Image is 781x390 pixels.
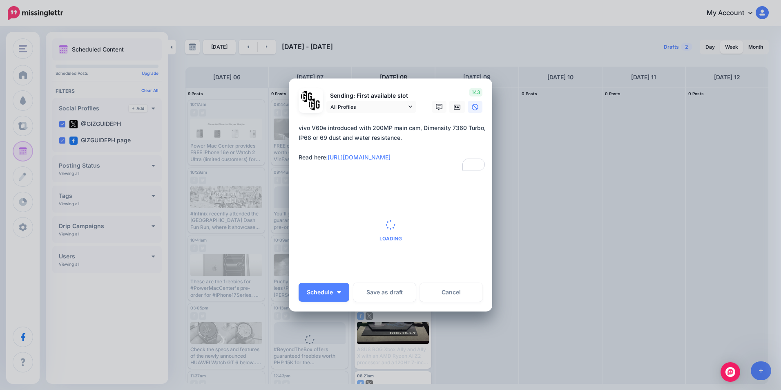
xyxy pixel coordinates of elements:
span: Schedule [307,289,333,295]
div: Open Intercom Messenger [721,362,740,382]
a: Cancel [420,283,482,302]
div: vivo V60e introduced with 200MP main cam, Dimensity 7360 Turbo, IP68 or 69 dust and water resista... [299,123,486,162]
span: All Profiles [330,103,406,111]
a: All Profiles [326,101,416,113]
button: Schedule [299,283,349,302]
img: arrow-down-white.png [337,291,341,294]
p: Sending: First available slot [326,91,416,101]
div: Loading [379,220,402,241]
img: 353459792_649996473822713_4483302954317148903_n-bsa138318.png [301,91,313,103]
span: 143 [469,88,482,96]
img: JT5sWCfR-79925.png [309,99,321,110]
textarea: To enrich screen reader interactions, please activate Accessibility in Grammarly extension settings [299,123,486,172]
button: Save as draft [353,283,416,302]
